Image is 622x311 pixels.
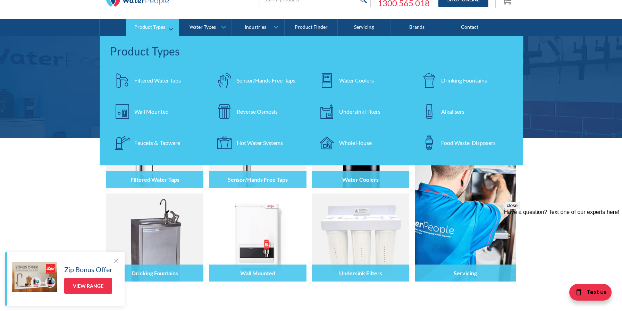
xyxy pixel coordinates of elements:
iframe: podium webchat widget prompt [504,202,622,285]
a: Wall Mounted [110,100,205,124]
img: Drinking Fountains [106,193,203,282]
a: Faucets & Tapware [110,131,205,155]
a: Alkalisers [417,100,512,124]
div: Whole House [339,139,372,147]
a: Undersink Filters [315,100,410,124]
a: Reverse Osmosis [212,100,308,124]
a: Hot Water Systems [212,131,308,155]
div: Alkalisers [441,107,464,116]
nav: Product Types [100,36,523,165]
a: Drinking Fountains [417,68,512,93]
img: Zip Bonus Offer [12,262,57,292]
div: Wall Mounted [134,107,169,116]
h4: Drinking Fountains [132,270,178,276]
a: Servicing [338,19,390,36]
div: Water Types [190,24,216,30]
a: Contact [443,19,496,36]
h4: Wall Mounted [240,270,275,276]
a: Brands [390,19,443,36]
div: Product Types [134,24,165,30]
a: Water Types [179,19,232,36]
a: Water Coolers [315,68,410,93]
img: Wall Mounted [209,193,306,282]
div: Product Types [110,43,512,60]
div: Filtered Water Taps [134,76,181,85]
h4: Water Coolers [342,176,379,183]
div: Water Coolers [339,76,374,85]
img: Undersink Filters [312,193,409,282]
div: Undersink Filters [339,107,380,116]
div: Faucets & Tapware [134,139,180,147]
div: Drinking Fountains [441,76,487,85]
iframe: podium webchat widget bubble [566,276,622,311]
h4: Filtered Water Taps [131,176,179,183]
div: Hot Water Systems [237,139,283,147]
a: Food Waste Disposers [417,131,512,155]
h4: Sensor/Hands Free Taps [228,176,288,183]
a: Product Finder [285,19,337,36]
a: Product Types [126,19,178,36]
div: Reverse Osmosis [237,107,278,116]
a: Whole House [315,131,410,155]
a: Industries [232,19,284,36]
a: View Range [64,278,112,294]
a: Servicing [415,100,516,282]
a: Filtered Water Taps [110,68,205,93]
div: Sensor/Hands Free Taps [237,76,295,85]
h5: Zip Bonus Offer [64,264,112,275]
h4: Undersink Filters [339,270,382,276]
h4: Servicing [454,270,477,276]
div: Industries [245,24,266,30]
a: Sensor/Hands Free Taps [212,68,308,93]
div: Food Waste Disposers [441,139,496,147]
